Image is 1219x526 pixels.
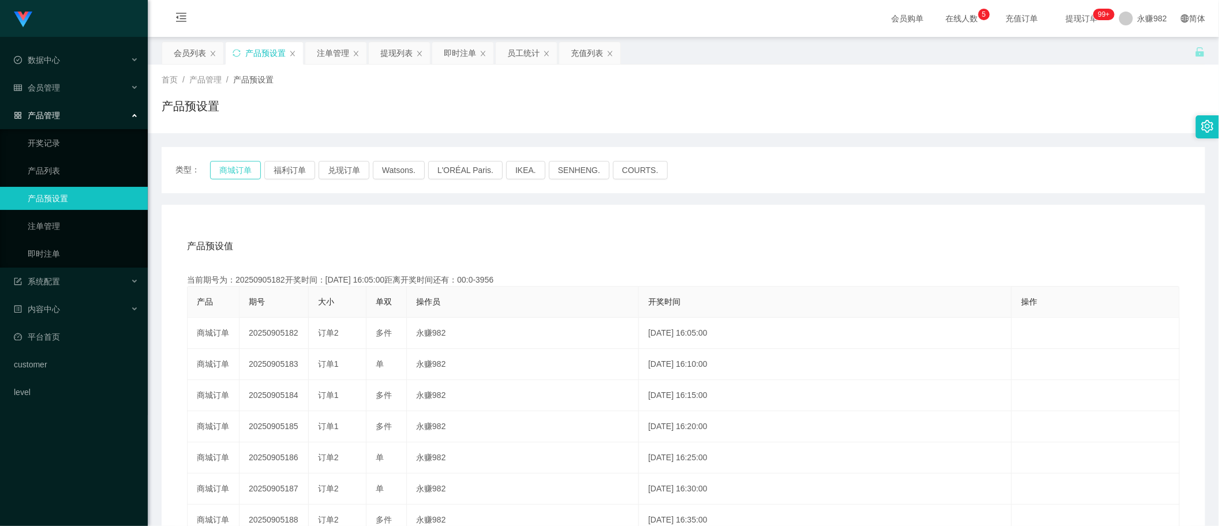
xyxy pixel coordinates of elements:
[940,14,984,22] span: 在线人数
[14,305,60,314] span: 内容中心
[28,215,139,238] a: 注单管理
[162,1,201,37] i: 图标: menu-fold
[376,297,392,306] span: 单双
[240,474,309,505] td: 20250905187
[188,318,240,349] td: 商城订单
[14,111,22,119] i: 图标: appstore-o
[210,161,261,179] button: 商城订单
[318,297,334,306] span: 大小
[444,42,476,64] div: 即时注单
[978,9,990,20] sup: 5
[416,50,423,57] i: 图标: close
[197,297,213,306] span: 产品
[407,411,639,442] td: 永赚982
[543,50,550,57] i: 图标: close
[1021,297,1037,306] span: 操作
[28,187,139,210] a: 产品预设置
[373,161,425,179] button: Watsons.
[289,50,296,57] i: 图标: close
[380,42,413,64] div: 提现列表
[407,318,639,349] td: 永赚982
[188,411,240,442] td: 商城订单
[162,75,178,84] span: 首页
[28,242,139,265] a: 即时注单
[982,9,986,20] p: 5
[318,453,339,462] span: 订单2
[639,318,1012,349] td: [DATE] 16:05:00
[210,50,216,57] i: 图标: close
[376,359,384,369] span: 单
[245,42,286,64] div: 产品预设置
[233,49,241,57] i: 图标: sync
[506,161,545,179] button: IKEA.
[1181,14,1189,22] i: 图标: global
[353,50,360,57] i: 图标: close
[376,515,392,524] span: 多件
[240,411,309,442] td: 20250905185
[317,42,349,64] div: 注单管理
[175,161,210,179] span: 类型：
[376,422,392,431] span: 多件
[174,42,206,64] div: 会员列表
[188,380,240,411] td: 商城订单
[571,42,603,64] div: 充值列表
[428,161,503,179] button: L'ORÉAL Paris.
[14,325,139,348] a: 图标: dashboard平台首页
[318,328,339,337] span: 订单2
[318,359,339,369] span: 订单1
[240,318,309,349] td: 20250905182
[407,442,639,474] td: 永赚982
[318,484,339,493] span: 订单2
[376,453,384,462] span: 单
[240,380,309,411] td: 20250905184
[1000,14,1044,22] span: 充值订单
[14,111,60,120] span: 产品管理
[14,84,22,92] i: 图标: table
[182,75,185,84] span: /
[376,328,392,337] span: 多件
[648,297,680,306] span: 开奖时间
[249,297,265,306] span: 期号
[376,390,392,400] span: 多件
[187,239,233,253] span: 产品预设值
[607,50,614,57] i: 图标: close
[240,442,309,474] td: 20250905186
[14,277,22,285] i: 图标: form
[14,56,22,64] i: 图标: check-circle-o
[639,442,1012,474] td: [DATE] 16:25:00
[318,515,339,524] span: 订单2
[613,161,668,179] button: COURTS.
[639,411,1012,442] td: [DATE] 16:20:00
[407,380,639,411] td: 永赚982
[264,161,315,179] button: 福利订单
[28,159,139,182] a: 产品列表
[549,161,609,179] button: SENHENG.
[14,12,32,28] img: logo.9652507e.png
[407,474,639,505] td: 永赚982
[14,381,139,404] a: level
[188,474,240,505] td: 商城订单
[14,305,22,313] i: 图标: profile
[188,442,240,474] td: 商城订单
[14,83,60,92] span: 会员管理
[416,297,440,306] span: 操作员
[480,50,487,57] i: 图标: close
[1093,9,1114,20] sup: 266
[233,75,274,84] span: 产品预设置
[14,55,60,65] span: 数据中心
[28,131,139,155] a: 开奖记录
[14,277,60,286] span: 系统配置
[189,75,222,84] span: 产品管理
[639,349,1012,380] td: [DATE] 16:10:00
[240,349,309,380] td: 20250905183
[187,274,1180,286] div: 当前期号为：20250905182开奖时间：[DATE] 16:05:00距离开奖时间还有：00:0-3956
[162,97,219,115] h1: 产品预设置
[318,422,339,431] span: 订单1
[507,42,540,64] div: 员工统计
[226,75,229,84] span: /
[188,349,240,380] td: 商城订单
[1201,120,1214,133] i: 图标: setting
[639,474,1012,505] td: [DATE] 16:30:00
[1060,14,1104,22] span: 提现订单
[319,161,369,179] button: 兑现订单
